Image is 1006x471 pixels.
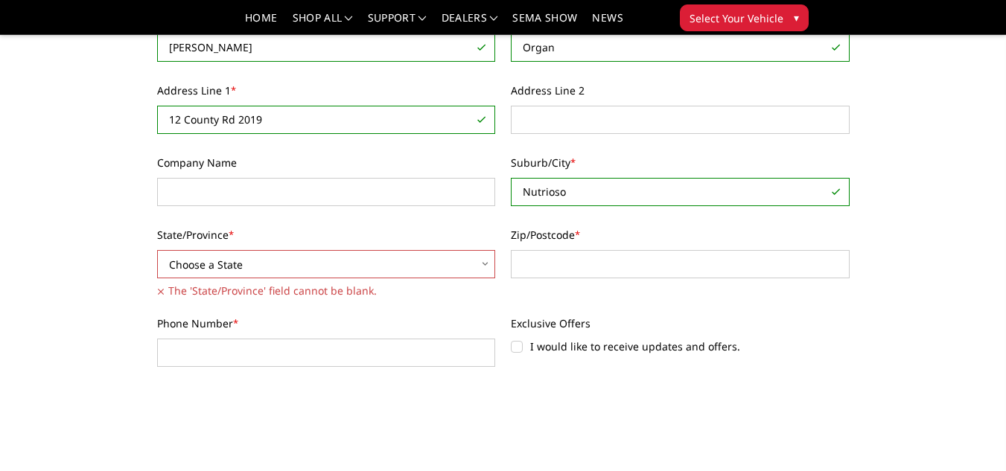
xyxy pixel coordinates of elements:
label: Address Line 1 [157,83,496,98]
span: Select Your Vehicle [690,10,783,26]
label: Exclusive Offers [511,315,850,331]
label: I would like to receive updates and offers. [511,339,850,354]
span: ▾ [794,10,799,25]
label: Zip/Postcode [511,227,850,243]
a: Dealers [442,13,498,34]
a: shop all [293,13,353,34]
label: Address Line 2 [511,83,850,98]
label: Phone Number [157,315,496,331]
label: Suburb/City [511,155,850,170]
a: Home [245,13,277,34]
a: Support [368,13,427,34]
span: The 'State/Province' field cannot be blank. [157,282,496,300]
iframe: Chat Widget [932,400,1006,471]
a: News [592,13,623,34]
a: SEMA Show [512,13,577,34]
label: State/Province [157,227,496,243]
label: Company Name [157,155,496,170]
iframe: reCAPTCHA [157,388,383,446]
button: Select Your Vehicle [680,4,809,31]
